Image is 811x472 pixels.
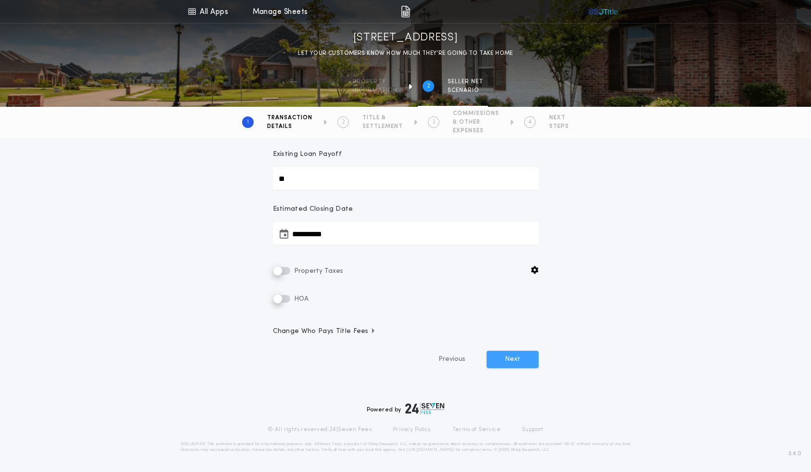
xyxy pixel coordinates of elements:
[588,7,619,16] img: vs-icon
[367,403,445,414] div: Powered by
[406,448,454,452] a: [URL][DOMAIN_NAME]
[342,118,345,126] h2: 2
[292,268,343,275] span: Property Taxes
[432,118,436,126] h2: 3
[273,150,342,159] p: Existing Loan Payoff
[353,78,398,86] span: Property
[353,30,458,46] h1: [STREET_ADDRESS]
[298,49,513,58] p: LET YOUR CUSTOMERS KNOW HOW MUCH THEY’RE GOING TO TAKE HOME
[448,87,483,94] span: SCENARIO
[273,327,539,336] button: Change Who Pays Title Fees
[292,295,309,303] span: HOA
[487,351,539,368] button: Next
[453,127,499,135] span: EXPENSES
[268,426,372,434] p: © All rights reserved. 24|Seven Fees
[427,82,430,90] h2: 2
[549,123,569,130] span: STEPS
[247,118,249,126] h2: 1
[267,114,312,122] span: TRANSACTION
[788,449,801,458] span: 3.8.0
[549,114,569,122] span: NEXT
[273,167,539,190] input: Existing Loan Payoff
[405,403,445,414] img: logo
[401,6,410,17] img: img
[273,204,539,214] p: Estimated Closing Date
[362,114,403,122] span: TITLE &
[522,426,543,434] a: Support
[452,426,501,434] a: Terms of Service
[453,110,499,117] span: COMMISSIONS
[448,78,483,86] span: SELLER NET
[393,426,431,434] a: Privacy Policy
[353,87,398,94] span: information
[180,441,631,453] p: DISCLAIMER: This estimate is provided for informational purposes only. 24|Seven Fees, a product o...
[528,118,532,126] h2: 4
[362,123,403,130] span: SETTLEMENT
[453,118,499,126] span: & OTHER
[419,351,485,368] button: Previous
[267,123,312,130] span: DETAILS
[273,327,376,336] span: Change Who Pays Title Fees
